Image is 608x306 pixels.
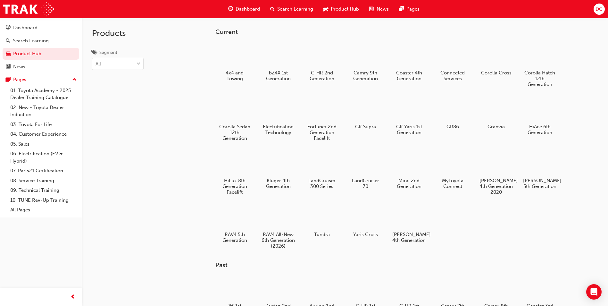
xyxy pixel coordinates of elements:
a: [PERSON_NAME] 4th Generation 2020 [477,149,515,197]
span: Pages [406,5,420,13]
h5: Corolla Cross [479,70,513,76]
h5: MyToyota Connect [436,178,470,189]
a: 09. Technical Training [8,185,79,195]
a: 02. New - Toyota Dealer Induction [8,103,79,120]
h5: [PERSON_NAME] 4th Generation 2020 [479,178,513,195]
h5: Fortuner 2nd Generation Facelift [305,124,339,141]
h5: RAV4 All-New 6th Generation (2026) [262,232,295,249]
a: GR86 [433,95,472,132]
div: All [96,60,101,68]
a: Search Learning [3,35,79,47]
h5: Electrification Technology [262,124,295,135]
a: 08. Service Training [8,176,79,186]
span: up-icon [72,76,77,84]
span: pages-icon [6,77,11,83]
a: All Pages [8,205,79,215]
a: Connected Services [433,41,472,84]
button: DashboardSearch LearningProduct HubNews [3,21,79,74]
a: GR Supra [346,95,385,132]
h5: bZ4X 1st Generation [262,70,295,81]
h5: Corolla Sedan 12th Generation [218,124,252,141]
div: Search Learning [13,37,49,45]
span: news-icon [6,64,11,70]
div: Segment [99,49,117,56]
span: car-icon [323,5,328,13]
h5: RAV4 5th Generation [218,232,252,243]
h5: 4x4 and Towing [218,70,252,81]
h5: Coaster 4th Generation [392,70,426,81]
h5: LandCruiser 70 [349,178,382,189]
h5: GR Supra [349,124,382,130]
img: Trak [3,2,54,16]
div: Dashboard [13,24,37,31]
a: Corolla Hatch 12th Generation [521,41,559,89]
a: Corolla Cross [477,41,515,78]
h5: GR86 [436,124,470,130]
span: search-icon [270,5,275,13]
div: Pages [13,76,26,83]
span: guage-icon [228,5,233,13]
span: guage-icon [6,25,11,31]
a: Granvia [477,95,515,132]
button: DC [594,4,605,15]
a: LandCruiser 300 Series [303,149,341,191]
a: guage-iconDashboard [223,3,265,16]
a: HiLux 8th Generation Facelift [215,149,254,197]
a: Dashboard [3,22,79,34]
span: pages-icon [399,5,404,13]
h5: Granvia [479,124,513,130]
a: C-HR 2nd Generation [303,41,341,84]
span: car-icon [6,51,11,57]
a: GR Yaris 1st Generation [390,95,428,138]
a: news-iconNews [364,3,394,16]
a: Electrification Technology [259,95,297,138]
a: MyToyota Connect [433,149,472,191]
a: Camry 9th Generation [346,41,385,84]
div: News [13,63,25,71]
span: Dashboard [236,5,260,13]
a: Product Hub [3,48,79,60]
button: Pages [3,74,79,86]
a: [PERSON_NAME] 4th Generation [390,202,428,245]
h5: HiAce 6th Generation [523,124,557,135]
span: Search Learning [277,5,313,13]
a: [PERSON_NAME] 5th Generation [521,149,559,191]
h2: Products [92,28,144,38]
span: prev-icon [71,293,75,301]
a: Mirai 2nd Generation [390,149,428,191]
a: 4x4 and Towing [215,41,254,84]
span: down-icon [136,60,141,68]
a: Tundra [303,202,341,240]
h5: Connected Services [436,70,470,81]
a: car-iconProduct Hub [318,3,364,16]
a: RAV4 All-New 6th Generation (2026) [259,202,297,251]
h5: Camry 9th Generation [349,70,382,81]
a: 03. Toyota For Life [8,120,79,130]
h5: Kluger 4th Generation [262,178,295,189]
h3: Current [215,28,579,36]
a: LandCruiser 70 [346,149,385,191]
span: search-icon [6,38,10,44]
h5: HiLux 8th Generation Facelift [218,178,252,195]
a: 10. TUNE Rev-Up Training [8,195,79,205]
a: 04. Customer Experience [8,129,79,139]
a: News [3,61,79,73]
a: pages-iconPages [394,3,425,16]
span: Product Hub [331,5,359,13]
a: Coaster 4th Generation [390,41,428,84]
a: 05. Sales [8,139,79,149]
a: Corolla Sedan 12th Generation [215,95,254,143]
span: News [377,5,389,13]
div: Open Intercom Messenger [586,284,602,300]
h5: [PERSON_NAME] 5th Generation [523,178,557,189]
a: 01. Toyota Academy - 2025 Dealer Training Catalogue [8,86,79,103]
h5: Yaris Cross [349,232,382,237]
a: bZ4X 1st Generation [259,41,297,84]
a: HiAce 6th Generation [521,95,559,138]
a: 06. Electrification (EV & Hybrid) [8,149,79,166]
h5: [PERSON_NAME] 4th Generation [392,232,426,243]
a: RAV4 5th Generation [215,202,254,245]
h5: LandCruiser 300 Series [305,178,339,189]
